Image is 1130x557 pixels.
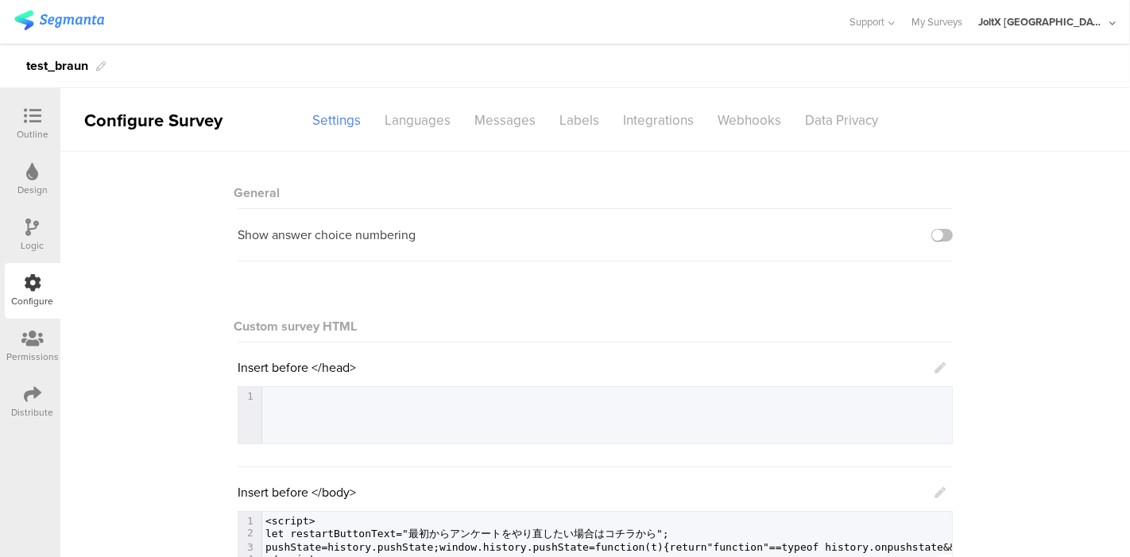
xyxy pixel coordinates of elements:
span: <script> [265,515,315,527]
div: 1 [238,390,261,402]
div: Configure [12,294,54,308]
div: JoltX [GEOGRAPHIC_DATA] [978,14,1105,29]
div: Design [17,183,48,197]
div: Integrations [611,106,706,134]
div: Logic [21,238,45,253]
div: Labels [548,106,611,134]
div: Messages [462,106,548,134]
span: Insert before </head> [238,358,356,377]
div: Settings [300,106,373,134]
div: Configure Survey [60,107,243,133]
div: Show answer choice numbering [238,226,416,243]
div: 3 [238,541,261,553]
div: test_braun [26,53,88,79]
div: Permissions [6,350,59,364]
div: Distribute [12,405,54,420]
div: 2 [238,527,261,539]
span: let restartButtonText="最初からアンケートをやり直したい場合はコチラから"; [265,528,669,540]
div: Outline [17,127,48,141]
div: Custom survey HTML [238,317,953,335]
span: Insert before </body> [238,483,356,501]
span: Support [850,14,885,29]
div: Webhooks [706,106,793,134]
div: General [238,168,953,209]
div: Data Privacy [793,106,890,134]
div: 1 [238,515,261,527]
img: segmanta logo [14,10,104,30]
div: Languages [373,106,462,134]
